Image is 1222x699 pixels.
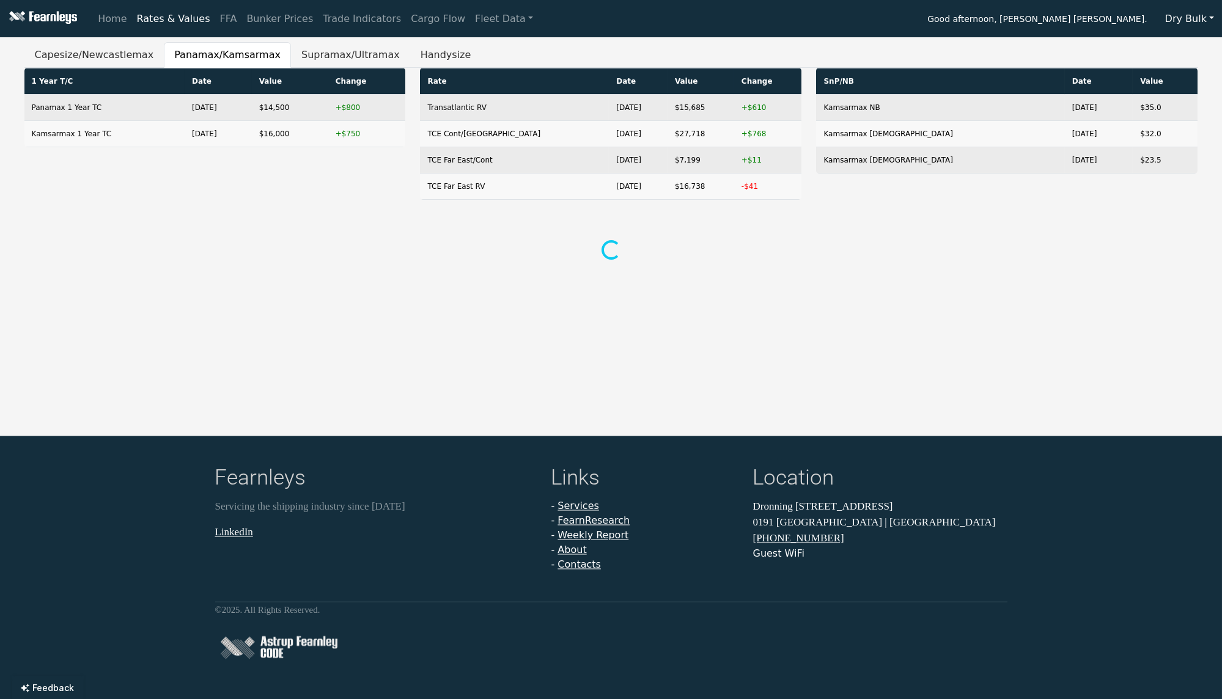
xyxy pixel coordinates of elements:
th: Date [609,68,668,95]
td: [DATE] [1065,121,1133,147]
td: +$11 [734,147,802,174]
td: Kamsarmax [DEMOGRAPHIC_DATA] [816,121,1064,147]
td: Kamsarmax [DEMOGRAPHIC_DATA] [816,147,1064,174]
td: [DATE] [1065,147,1133,174]
a: FFA [215,7,242,31]
th: Value [1133,68,1198,95]
td: Transatlantic RV [420,95,609,121]
td: [DATE] [185,95,252,121]
p: Servicing the shipping industry since [DATE] [215,499,537,515]
a: Home [93,7,131,31]
th: 1 Year T/C [24,68,185,95]
a: Cargo Flow [406,7,470,31]
th: Value [252,68,328,95]
button: Dry Bulk [1157,7,1222,31]
td: $35.0 [1133,95,1198,121]
p: Dronning [STREET_ADDRESS] [753,499,1007,515]
td: $15,685 [668,95,734,121]
button: Capesize/Newcastlemax [24,42,164,68]
a: FearnResearch [558,515,630,527]
li: - [551,543,738,558]
h4: Location [753,466,1007,494]
small: © 2025 . All Rights Reserved. [215,606,320,615]
td: TCE Far East/Cont [420,147,609,174]
li: - [551,499,738,514]
a: [PHONE_NUMBER] [753,533,844,544]
td: Panamax 1 Year TC [24,95,185,121]
a: LinkedIn [215,526,253,538]
th: Date [1065,68,1133,95]
td: [DATE] [609,95,668,121]
th: Value [668,68,734,95]
td: [DATE] [1065,95,1133,121]
td: [DATE] [185,121,252,147]
h4: Links [551,466,738,494]
li: - [551,514,738,529]
td: $7,199 [668,147,734,174]
a: Contacts [558,559,601,571]
img: Fearnleys Logo [6,11,77,26]
td: Kamsarmax NB [816,95,1064,121]
h4: Fearnleys [215,466,537,494]
a: Bunker Prices [241,7,318,31]
button: Handysize [410,42,482,68]
th: SnP/NB [816,68,1064,95]
p: 0191 [GEOGRAPHIC_DATA] | [GEOGRAPHIC_DATA] [753,514,1007,530]
th: Change [734,68,802,95]
td: [DATE] [609,174,668,200]
a: Trade Indicators [318,7,406,31]
td: $27,718 [668,121,734,147]
td: [DATE] [609,121,668,147]
td: $16,000 [252,121,328,147]
td: $23.5 [1133,147,1198,174]
a: Fleet Data [470,7,538,31]
button: Supramax/Ultramax [291,42,410,68]
a: Weekly Report [558,530,628,541]
a: Rates & Values [132,7,215,31]
th: Rate [420,68,609,95]
td: +$750 [328,121,406,147]
td: $16,738 [668,174,734,200]
td: +$768 [734,121,802,147]
td: $32.0 [1133,121,1198,147]
td: -$41 [734,174,802,200]
td: $14,500 [252,95,328,121]
a: Services [558,500,598,512]
th: Date [185,68,252,95]
th: Change [328,68,406,95]
li: - [551,529,738,543]
td: +$800 [328,95,406,121]
td: [DATE] [609,147,668,174]
button: Panamax/Kamsarmax [164,42,291,68]
td: Kamsarmax 1 Year TC [24,121,185,147]
span: Good afternoon, [PERSON_NAME] [PERSON_NAME]. [927,10,1147,31]
td: +$610 [734,95,802,121]
td: TCE Far East RV [420,174,609,200]
a: About [558,544,586,556]
li: - [551,558,738,573]
button: Guest WiFi [753,547,804,562]
td: TCE Cont/[GEOGRAPHIC_DATA] [420,121,609,147]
